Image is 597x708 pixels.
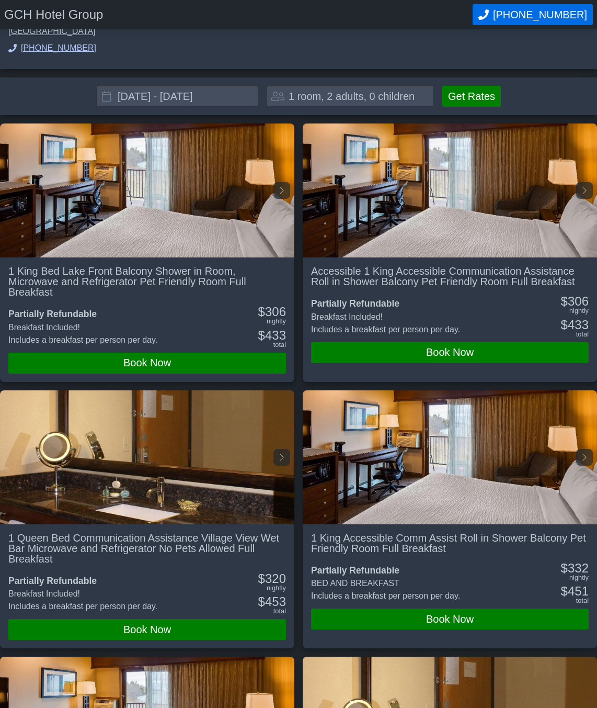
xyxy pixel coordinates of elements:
[561,561,568,575] span: $
[8,323,157,332] div: Breakfast Included!
[311,609,589,630] button: Book Now
[561,584,568,598] span: $
[258,306,286,318] div: 306
[569,308,589,314] div: nightly
[8,266,286,297] h2: 1 King Bed Lake Front Balcony Shower in Room, Microwave and Refrigerator Pet Friendly Room Full B...
[258,572,286,585] div: 320
[569,575,589,581] div: nightly
[8,602,157,611] li: Includes a breakfast per person per day.
[442,86,501,107] button: Get Rates
[561,318,568,332] span: $
[8,590,157,598] div: Breakfast Included!
[289,91,415,102] div: 1 room, 2 adults, 0 children
[576,331,589,338] div: total
[311,579,460,588] div: BED AND BREAKFAST
[561,562,589,575] div: 332
[258,595,286,608] div: 453
[258,594,265,609] span: $
[311,592,460,600] li: Includes a breakfast per person per day.
[8,619,286,640] button: Book Now
[273,342,286,349] div: total
[311,533,589,554] h2: 1 King Accessible Comm Assist Roll in Shower Balcony Pet Friendly Room Full Breakfast
[493,9,587,21] span: [PHONE_NUMBER]
[273,608,286,615] div: total
[576,598,589,604] div: total
[8,353,286,374] button: Book Now
[303,123,597,257] img: Accessible 1 King Accessible Communication Assistance Roll in Shower Balcony Pet Friendly Room Fu...
[4,8,473,21] h1: GCH Hotel Group
[8,533,286,564] h2: 1 Queen Bed Communication Assistance Village View Wet Bar Microwave and Refrigerator No Pets Allo...
[311,342,589,363] button: Book Now
[267,585,286,592] div: nightly
[561,295,589,308] div: 306
[258,328,265,342] span: $
[267,318,286,325] div: nightly
[303,390,597,524] img: 1 King Accessible Comm Assist Roll in Shower Balcony Pet Friendly Room Full Breakfast
[561,319,589,331] div: 433
[8,27,96,36] a: [GEOGRAPHIC_DATA]
[561,585,589,598] div: 451
[8,336,157,344] li: Includes a breakfast per person per day.
[561,294,568,308] span: $
[96,86,258,107] input: Choose Dates
[258,305,265,319] span: $
[21,44,96,52] span: [PHONE_NUMBER]
[311,325,460,334] li: Includes a breakfast per person per day.
[258,329,286,342] div: 433
[311,299,460,309] div: Partially Refundable
[258,571,265,586] span: $
[473,4,593,25] button: Call
[311,313,460,321] div: Breakfast Included!
[8,310,157,319] div: Partially Refundable
[311,566,460,576] div: Partially Refundable
[8,577,157,586] div: Partially Refundable
[311,266,589,287] h2: Accessible 1 King Accessible Communication Assistance Roll in Shower Balcony Pet Friendly Room Fu...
